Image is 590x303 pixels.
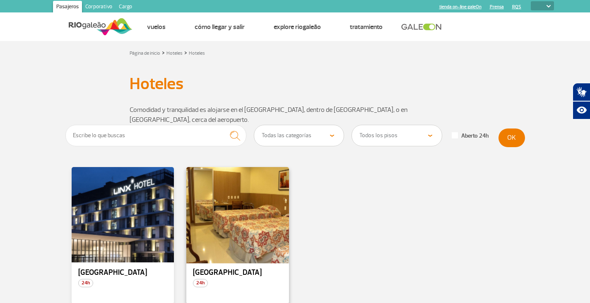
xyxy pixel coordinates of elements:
a: tienda on-line galeOn [439,4,482,10]
button: Abrir tradutor de língua de sinais. [573,83,590,101]
a: RQS [512,4,521,10]
a: Explore RIOgaleão [274,23,321,31]
p: Comodidad y tranquilidad es alojarse en el [GEOGRAPHIC_DATA], dentro de [GEOGRAPHIC_DATA], o en [... [130,105,461,125]
a: Hoteles [189,50,205,56]
button: OK [498,128,525,147]
div: Plugin de acessibilidade da Hand Talk. [573,83,590,119]
p: [GEOGRAPHIC_DATA] [193,269,282,277]
label: Aberto 24h [452,132,489,140]
p: [GEOGRAPHIC_DATA] [78,269,168,277]
span: 24h [193,279,208,287]
a: Prensa [490,4,504,10]
a: > [162,48,165,57]
a: Página de inicio [130,50,160,56]
a: > [184,48,187,57]
button: Abrir recursos assistivos. [573,101,590,119]
a: Vuelos [147,23,166,31]
a: Cómo llegar y salir [195,23,245,31]
a: Tratamiento [350,23,383,31]
span: 24h [78,279,93,287]
a: Cargo [116,1,135,14]
input: Escribe lo que buscas [65,125,247,146]
h1: Hoteles [130,77,461,91]
a: Pasajeros [53,1,82,14]
a: Hoteles [166,50,183,56]
a: Corporativo [82,1,116,14]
